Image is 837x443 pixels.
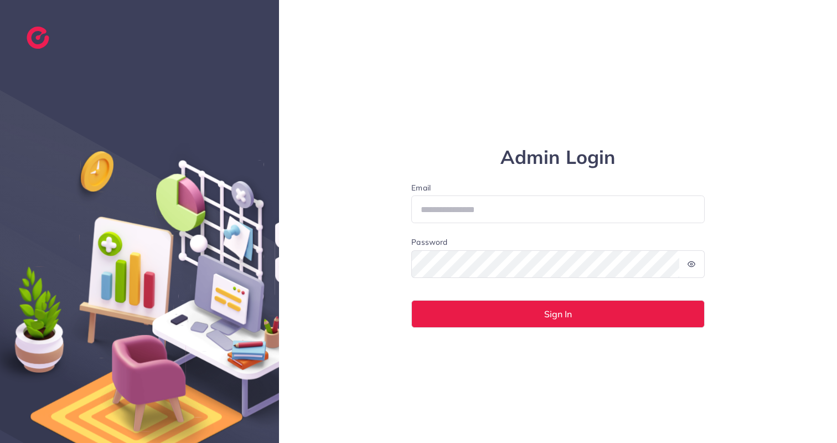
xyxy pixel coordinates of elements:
span: Sign In [544,310,572,318]
label: Password [411,236,447,248]
img: logo [27,27,49,49]
label: Email [411,182,705,193]
button: Sign In [411,300,705,328]
h1: Admin Login [411,146,705,169]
